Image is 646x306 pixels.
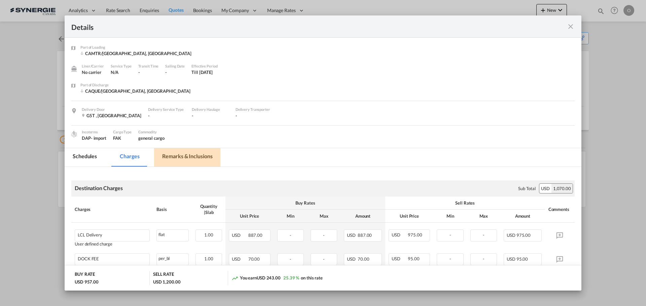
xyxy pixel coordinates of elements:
[157,254,188,262] div: per_bl
[408,232,422,237] span: 975.00
[191,69,213,75] div: Till 18 Aug 2026
[248,256,260,262] span: 70.00
[567,23,575,31] md-icon: icon-close fg-AAA8AD m-0 cursor
[157,230,188,238] div: flat
[450,256,451,261] span: -
[82,63,104,69] div: Liner/Carrier
[323,232,325,238] span: -
[231,275,238,281] md-icon: icon-trending-up
[232,232,247,238] span: USD
[204,232,213,237] span: 1.00
[408,256,420,261] span: 95.00
[204,256,213,261] span: 1.00
[195,203,222,215] div: Quantity | Slab
[483,232,485,237] span: -
[340,210,385,223] th: Amount
[75,242,150,247] div: User defined charge
[248,232,262,238] span: 887.00
[80,50,191,56] div: CAMTR/Montreal, QC
[500,210,545,223] th: Amount
[78,256,99,261] div: DOCK FEE
[283,275,299,280] span: 25.39 %
[518,185,536,191] div: Sub Total
[80,88,190,94] div: CAQUE/Quebec, QC
[307,210,340,223] th: Max
[75,206,150,212] div: Charges
[138,69,159,75] div: -
[347,232,357,238] span: USD
[165,63,185,69] div: Sailing Date
[138,135,165,141] span: general cargo
[507,232,515,238] span: USD
[236,113,273,119] div: -
[153,271,174,279] div: SELL RATE
[323,256,325,262] span: -
[156,206,189,212] div: Basis
[82,113,141,119] div: G5T , Canada
[65,15,581,291] md-dialog: Port of Loading ...
[7,51,110,56] strong: -----------------------------------------------------------------------
[82,129,106,135] div: Incoterms
[257,275,281,280] span: USD 243.00
[225,210,274,223] th: Unit Price
[8,62,28,68] strong: Dock Fee
[483,256,485,261] span: -
[78,232,102,237] div: LCL Delivery
[80,82,190,88] div: Port of Discharge
[450,232,451,237] span: -
[467,210,500,223] th: Max
[290,256,291,262] span: -
[232,256,247,262] span: USD
[82,135,106,141] div: DAP
[113,129,132,135] div: Cargo Type
[82,69,104,75] div: No carrier
[7,7,496,14] p: Bourret 8380798 - 752.26 + 55.1%
[507,256,515,262] span: USD
[70,130,78,138] img: cargo.png
[138,63,159,69] div: Transit Time
[75,184,123,192] div: Destination Charges
[229,200,382,206] div: Buy Rates
[148,113,185,119] div: -
[65,148,105,167] md-tab-item: Schedules
[192,106,229,113] div: Delivery Haulage
[290,232,291,238] span: -
[71,22,524,31] div: Details
[516,256,528,262] span: 95.00
[7,7,496,14] body: Editor, editor5
[75,271,95,279] div: BUY RATE
[191,63,217,69] div: Effective Period
[138,129,165,135] div: Commodity
[358,256,369,262] span: 70.00
[433,210,467,223] th: Min
[112,148,147,167] md-tab-item: Charges
[7,7,42,12] strong: E Manifest (ACI):
[154,148,220,167] md-tab-item: Remarks & Inclusions
[111,63,132,69] div: Service Type
[192,113,229,119] div: -
[385,210,434,223] th: Unit Price
[7,7,496,14] body: Editor, editor6
[347,256,357,262] span: USD
[82,106,141,113] div: Delivery Door
[392,256,407,261] span: USD
[153,279,181,285] div: USD 1,200.00
[358,232,372,238] span: 887.00
[392,232,407,237] span: USD
[7,18,496,46] p: Applicable if Synergie is responsible to submit Per E-manifest and per HBL Frob ACI filing: 50$ u...
[539,184,551,193] div: USD
[75,279,99,285] div: USD 957.00
[274,210,307,223] th: Min
[516,232,531,238] span: 975.00
[111,70,118,75] span: N/A
[91,135,106,141] div: - import
[389,200,542,206] div: Sell Rates
[236,106,273,113] div: Delivery Transporter
[65,148,227,167] md-pagination-wrapper: Use the left and right arrow keys to navigate between tabs
[231,275,323,282] div: You earn on this rate
[165,69,185,75] div: -
[113,135,132,141] div: FAK
[80,44,191,50] div: Port of Loading
[551,184,573,193] div: 1,070.00
[148,106,185,113] div: Delivery Service Type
